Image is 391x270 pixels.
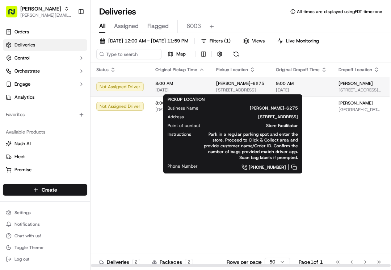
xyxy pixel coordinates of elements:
[147,22,169,30] span: Flagged
[114,22,139,30] span: Assigned
[99,22,105,30] span: All
[3,39,87,51] a: Deliveries
[339,107,382,112] span: [GEOGRAPHIC_DATA][STREET_ADDRESS][GEOGRAPHIC_DATA]
[339,87,382,93] span: [STREET_ADDRESS][PERSON_NAME]
[25,69,119,77] div: Start new chat
[3,164,87,176] button: Promise
[227,258,262,266] p: Rows per page
[3,151,87,163] button: Fleet
[14,210,31,216] span: Settings
[155,67,197,73] span: Original Pickup Time
[14,167,31,173] span: Promise
[210,38,231,44] span: Filters
[3,3,75,20] button: [PERSON_NAME][PERSON_NAME][EMAIL_ADDRESS][PERSON_NAME][DOMAIN_NAME]
[3,138,87,150] button: Nash AI
[185,259,193,265] div: 2
[14,81,30,87] span: Engage
[61,106,67,112] div: 💻
[4,102,58,115] a: 📗Knowledge Base
[276,87,327,93] span: [DATE]
[25,77,92,82] div: We're available if you need us!
[96,36,192,46] button: [DATE] 12:00 AM - [DATE] 11:59 PM
[168,114,184,120] span: Address
[132,259,140,265] div: 2
[14,55,30,61] span: Control
[14,233,41,239] span: Chat with us!
[3,91,87,103] a: Analytics
[20,12,72,18] button: [PERSON_NAME][EMAIL_ADDRESS][PERSON_NAME][DOMAIN_NAME]
[297,9,382,15] span: All times are displayed using EDT timezone
[155,81,205,86] span: 8:00 AM
[155,107,205,112] span: [DATE]
[3,109,87,120] div: Favorites
[3,52,87,64] button: Control
[3,231,87,241] button: Chat with us!
[3,184,87,196] button: Create
[96,67,109,73] span: Status
[339,100,373,106] span: [PERSON_NAME]
[3,219,87,229] button: Notifications
[216,67,248,73] span: Pickup Location
[14,245,43,250] span: Toggle Theme
[240,36,268,46] button: Views
[7,69,20,82] img: 1736555255976-a54dd68f-1ca7-489b-9aae-adbdc363a1c4
[72,123,88,128] span: Pylon
[168,105,198,111] span: Business Name
[155,100,205,106] span: 8:00 AM
[6,154,84,160] a: Fleet
[195,114,298,120] span: [STREET_ADDRESS]
[68,105,116,112] span: API Documentation
[20,5,61,12] button: [PERSON_NAME]
[14,256,29,262] span: Log out
[7,106,13,112] div: 📗
[42,186,57,193] span: Create
[276,67,320,73] span: Original Dropoff Time
[3,242,87,253] button: Toggle Theme
[3,26,87,38] a: Orders
[14,68,40,74] span: Orchestrate
[164,49,189,59] button: Map
[286,38,319,44] span: Live Monitoring
[99,258,140,266] div: Deliveries
[96,49,161,59] input: Type to search
[3,254,87,264] button: Log out
[155,87,205,93] span: [DATE]
[274,36,322,46] button: Live Monitoring
[14,140,31,147] span: Nash AI
[99,6,136,17] h1: Deliveries
[231,49,241,59] button: Refresh
[276,81,327,86] span: 9:00 AM
[6,167,84,173] a: Promise
[212,123,298,128] span: Store Facilitator
[168,123,200,128] span: Point of contact
[224,38,231,44] span: ( 1 )
[3,126,87,138] div: Available Products
[14,154,25,160] span: Fleet
[14,221,40,227] span: Notifications
[6,140,84,147] a: Nash AI
[51,123,88,128] a: Powered byPylon
[58,102,119,115] a: 💻API Documentation
[249,164,286,170] span: [PHONE_NUMBER]
[210,105,298,111] span: [PERSON_NAME]-6275
[198,36,234,46] button: Filters(1)
[203,131,298,160] span: Park in a regular parking spot and enter the store. Proceed to Click & Collect area and provide c...
[168,97,205,102] span: PICKUP LOCATION
[7,29,132,41] p: Welcome 👋
[14,29,29,35] span: Orders
[14,105,55,112] span: Knowledge Base
[209,163,298,171] a: [PHONE_NUMBER]
[186,22,201,30] span: 6003
[108,38,188,44] span: [DATE] 12:00 AM - [DATE] 11:59 PM
[19,47,130,54] input: Got a question? Start typing here...
[168,163,198,169] span: Phone Number
[14,42,35,48] span: Deliveries
[176,51,186,57] span: Map
[14,94,34,101] span: Analytics
[123,71,132,80] button: Start new chat
[168,131,191,137] span: Instructions
[152,258,193,266] div: Packages
[299,258,323,266] div: Page 1 of 1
